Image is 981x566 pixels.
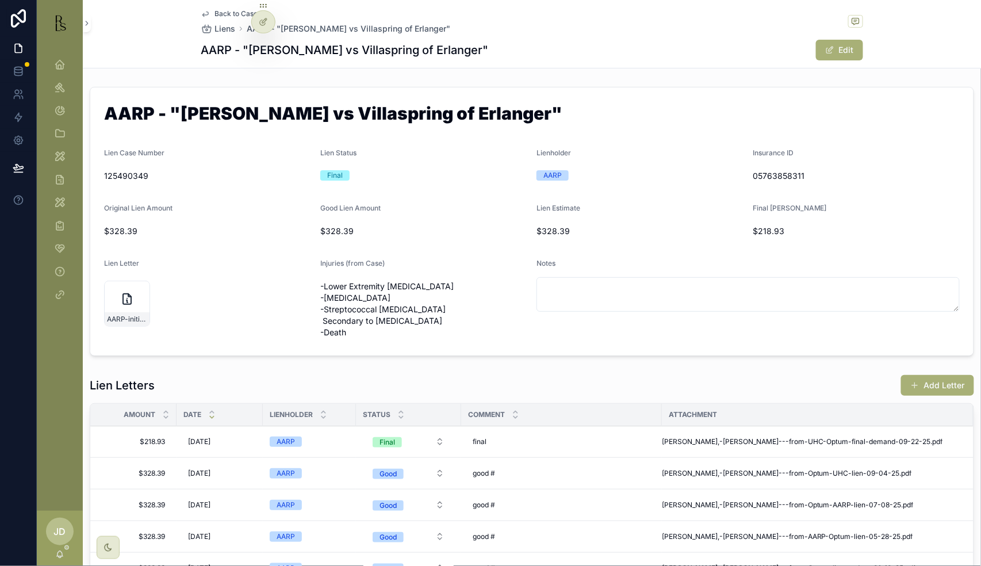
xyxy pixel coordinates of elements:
[247,23,450,35] a: AARP - "[PERSON_NAME] vs Villaspring of Erlanger"
[104,464,170,483] a: $328.39
[662,532,960,541] a: [PERSON_NAME],-[PERSON_NAME]---from-AARP-Optum-lien-05-28-25.pdf
[662,469,900,478] span: [PERSON_NAME],-[PERSON_NAME]---from-Optum-UHC-lien-09-04-25
[109,500,165,510] span: $328.39
[183,410,201,419] span: Date
[104,204,173,212] span: Original Lien Amount
[662,532,901,541] span: [PERSON_NAME],-[PERSON_NAME]---from-AARP-Optum-lien-05-28-25
[543,170,562,181] div: AARP
[363,526,454,547] button: Select Button
[188,437,210,446] span: [DATE]
[327,170,343,181] div: Final
[662,469,960,478] a: [PERSON_NAME],-[PERSON_NAME]---from-Optum-UHC-lien-09-04-25.pdf
[363,495,454,515] button: Select Button
[109,437,165,446] span: $218.93
[468,527,655,546] a: good #
[201,23,235,35] a: Liens
[363,431,454,452] button: Select Button
[277,437,295,447] div: AARP
[277,468,295,479] div: AARP
[753,170,960,182] span: 05763858311
[188,532,210,541] span: [DATE]
[669,410,717,419] span: Attachment
[900,469,912,478] span: .pdf
[473,469,495,478] span: good #
[662,437,931,446] span: [PERSON_NAME],-[PERSON_NAME]---from-UHC-Optum-final-demand-09-22-25
[214,9,261,18] span: Back to Cases
[363,462,454,484] a: Select Button
[107,315,147,324] span: AARP-initial-lien-request-09-26-2024
[931,437,943,446] span: .pdf
[473,500,495,510] span: good #
[363,431,454,453] a: Select Button
[183,527,256,546] a: [DATE]
[753,204,827,212] span: Final [PERSON_NAME]
[662,500,960,510] a: [PERSON_NAME],-[PERSON_NAME]---from-Optum-AARP-lien-07-08-25.pdf
[753,148,794,157] span: Insurance ID
[104,105,960,127] h1: AARP - "[PERSON_NAME] vs Villaspring of Erlanger"
[901,375,974,396] button: Add Letter
[188,500,210,510] span: [DATE]
[468,433,655,451] a: final
[320,148,357,157] span: Lien Status
[183,464,256,483] a: [DATE]
[537,204,580,212] span: Lien Estimate
[537,225,744,237] span: $328.39
[270,500,349,510] a: AARP
[380,437,395,448] div: Final
[320,259,385,267] span: Injuries (from Case)
[902,500,914,510] span: .pdf
[109,532,165,541] span: $328.39
[363,463,454,484] button: Select Button
[104,225,311,237] span: $328.39
[270,468,349,479] a: AARP
[270,410,313,419] span: Lienholder
[104,170,311,182] span: 125490349
[270,437,349,447] a: AARP
[662,437,960,446] a: [PERSON_NAME],-[PERSON_NAME]---from-UHC-Optum-final-demand-09-22-25.pdf
[363,494,454,516] a: Select Button
[380,469,397,479] div: Good
[104,148,164,157] span: Lien Case Number
[51,14,69,32] img: App logo
[109,469,165,478] span: $328.39
[201,42,488,58] h1: AARP - "[PERSON_NAME] vs Villaspring of Erlanger"
[104,496,170,514] a: $328.39
[270,531,349,542] a: AARP
[816,40,863,60] button: Edit
[537,259,555,267] span: Notes
[90,377,155,393] h1: Lien Letters
[37,46,83,320] div: scrollable content
[468,464,655,483] a: good #
[183,433,256,451] a: [DATE]
[104,259,139,267] span: Lien Letter
[320,281,527,338] span: -Lower Extremity [MEDICAL_DATA] -[MEDICAL_DATA] -Streptococcal [MEDICAL_DATA] Secondary to [MEDIC...
[468,496,655,514] a: good #
[214,23,235,35] span: Liens
[473,532,495,541] span: good #
[188,469,210,478] span: [DATE]
[380,532,397,542] div: Good
[363,410,390,419] span: Status
[201,9,261,18] a: Back to Cases
[104,527,170,546] a: $328.39
[183,496,256,514] a: [DATE]
[380,500,397,511] div: Good
[537,148,571,157] span: Lienholder
[901,532,913,541] span: .pdf
[468,410,505,419] span: Comment
[363,526,454,548] a: Select Button
[753,225,960,237] span: $218.93
[124,410,155,419] span: Amount
[662,500,902,510] span: [PERSON_NAME],-[PERSON_NAME]---from-Optum-AARP-lien-07-08-25
[54,525,66,538] span: JD
[320,204,381,212] span: Good Lien Amount
[277,500,295,510] div: AARP
[473,437,486,446] span: final
[104,433,170,451] a: $218.93
[320,225,527,237] span: $328.39
[277,531,295,542] div: AARP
